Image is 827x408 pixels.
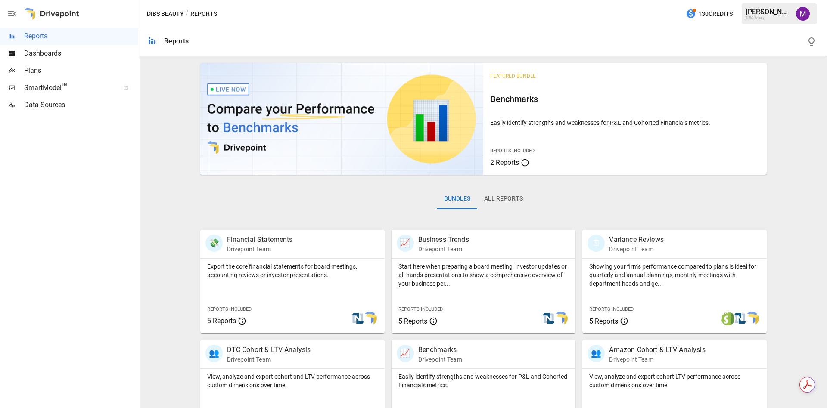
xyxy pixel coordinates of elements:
[589,372,760,389] p: View, analyze and export cohort LTV performance across custom dimensions over time.
[398,306,443,312] span: Reports Included
[24,100,138,110] span: Data Sources
[588,345,605,362] div: 👥
[207,306,252,312] span: Reports Included
[589,317,618,325] span: 5 Reports
[589,306,634,312] span: Reports Included
[791,2,815,26] button: Mindy Luong
[542,312,556,325] img: netsuite
[698,9,733,19] span: 130 Credits
[490,92,760,106] h6: Benchmarks
[746,16,791,20] div: DIBS Beauty
[200,63,484,175] img: video thumbnail
[397,345,414,362] div: 📈
[746,8,791,16] div: [PERSON_NAME]
[682,6,736,22] button: 130Credits
[227,355,311,364] p: Drivepoint Team
[554,312,568,325] img: smart model
[490,118,760,127] p: Easily identify strengths and weaknesses for P&L and Cohorted Financials metrics.
[609,235,663,245] p: Variance Reviews
[207,372,378,389] p: View, analyze and export cohort and LTV performance across custom dimensions over time.
[24,83,114,93] span: SmartModel
[609,355,705,364] p: Drivepoint Team
[588,235,605,252] div: 🗓
[490,158,519,167] span: 2 Reports
[418,235,469,245] p: Business Trends
[477,189,530,209] button: All Reports
[363,312,377,325] img: smart model
[227,245,293,253] p: Drivepoint Team
[397,235,414,252] div: 📈
[589,262,760,288] p: Showing your firm's performance compared to plans is ideal for quarterly and annual plannings, mo...
[207,262,378,279] p: Export the core financial statements for board meetings, accounting reviews or investor presentat...
[24,48,138,59] span: Dashboards
[418,355,462,364] p: Drivepoint Team
[24,31,138,41] span: Reports
[745,312,759,325] img: smart model
[609,245,663,253] p: Drivepoint Team
[24,65,138,76] span: Plans
[351,312,365,325] img: netsuite
[796,7,810,21] img: Mindy Luong
[721,312,735,325] img: shopify
[418,245,469,253] p: Drivepoint Team
[398,262,569,288] p: Start here when preparing a board meeting, investor updates or all-hands presentations to show a ...
[205,345,223,362] div: 👥
[205,235,223,252] div: 💸
[62,81,68,92] span: ™
[609,345,705,355] p: Amazon Cohort & LTV Analysis
[227,235,293,245] p: Financial Statements
[164,37,189,45] div: Reports
[186,9,189,19] div: /
[398,317,427,325] span: 5 Reports
[227,345,311,355] p: DTC Cohort & LTV Analysis
[398,372,569,389] p: Easily identify strengths and weaknesses for P&L and Cohorted Financials metrics.
[147,9,184,19] button: DIBS Beauty
[418,345,462,355] p: Benchmarks
[207,317,236,325] span: 5 Reports
[490,73,536,79] span: Featured Bundle
[733,312,747,325] img: netsuite
[490,148,535,154] span: Reports Included
[437,189,477,209] button: Bundles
